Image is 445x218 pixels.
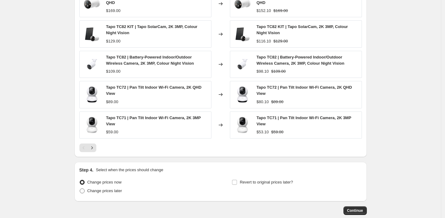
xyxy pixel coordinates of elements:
nav: Pagination [79,143,96,152]
div: $152.10 [257,8,271,14]
img: 1-pack_large_20240509181600n_d708140f-8501-4253-83f9-5bc80b586514_80x.png [233,25,252,43]
div: $59.00 [106,129,118,135]
button: Next [88,143,96,152]
span: Revert to original prices later? [240,180,293,184]
img: TC71_80x.png [233,116,252,134]
span: Change prices later [87,188,122,193]
span: Continue [347,208,363,213]
strike: $109.00 [271,68,286,75]
img: Product_Images_05_large_20240318022047v_80x.png [83,55,101,74]
strike: $169.00 [274,8,288,14]
span: Tapo TC82 | Battery-Powered Indoor/Outdoor Wireless Camera, 2K 3MP, Colour Night Vision [106,55,194,66]
div: $116.10 [257,38,271,44]
span: Change prices now [87,180,122,184]
img: TC71_80x.png [83,116,101,134]
div: $109.00 [106,68,121,75]
span: Tapo TC82 KIT | Tapo SolarCam, 2K 3MP, Colour Night Vision [257,24,348,35]
img: 01_large_20231220015407p_80x.jpg [83,85,101,104]
div: $53.10 [257,129,269,135]
div: $89.00 [106,99,118,105]
p: Select when the prices should change [96,167,163,173]
h2: Step 4. [79,167,94,173]
img: 1-pack_large_20240509181600n_d708140f-8501-4253-83f9-5bc80b586514_80x.png [83,25,101,43]
span: Tapo TC82 | Battery-Powered Indoor/Outdoor Wireless Camera, 2K 3MP, Colour Night Vision [257,55,345,66]
div: $80.10 [257,99,269,105]
span: Tapo TC82 KIT | Tapo SolarCam, 2K 3MP, Colour Night Vision [106,24,198,35]
span: Tapo TC72 | Pan Tilt Indoor Wi-Fi Camera, 2K QHD View [106,85,202,96]
span: Tapo TC71 | Pan Tilt Indoor Wi-Fi Camera, 2K 3MP View [106,115,201,126]
img: 01_large_20231220015407p_80x.jpg [233,85,252,104]
img: Product_Images_05_large_20240318022047v_80x.png [233,55,252,74]
strike: $129.00 [274,38,288,44]
span: Tapo TC72 | Pan Tilt Indoor Wi-Fi Camera, 2K QHD View [257,85,352,96]
div: $169.00 [106,8,121,14]
button: Continue [343,206,367,215]
div: $98.10 [257,68,269,75]
strike: $89.00 [271,99,283,105]
div: $129.00 [106,38,121,44]
strike: $59.00 [271,129,283,135]
span: Tapo TC71 | Pan Tilt Indoor Wi-Fi Camera, 2K 3MP View [257,115,351,126]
